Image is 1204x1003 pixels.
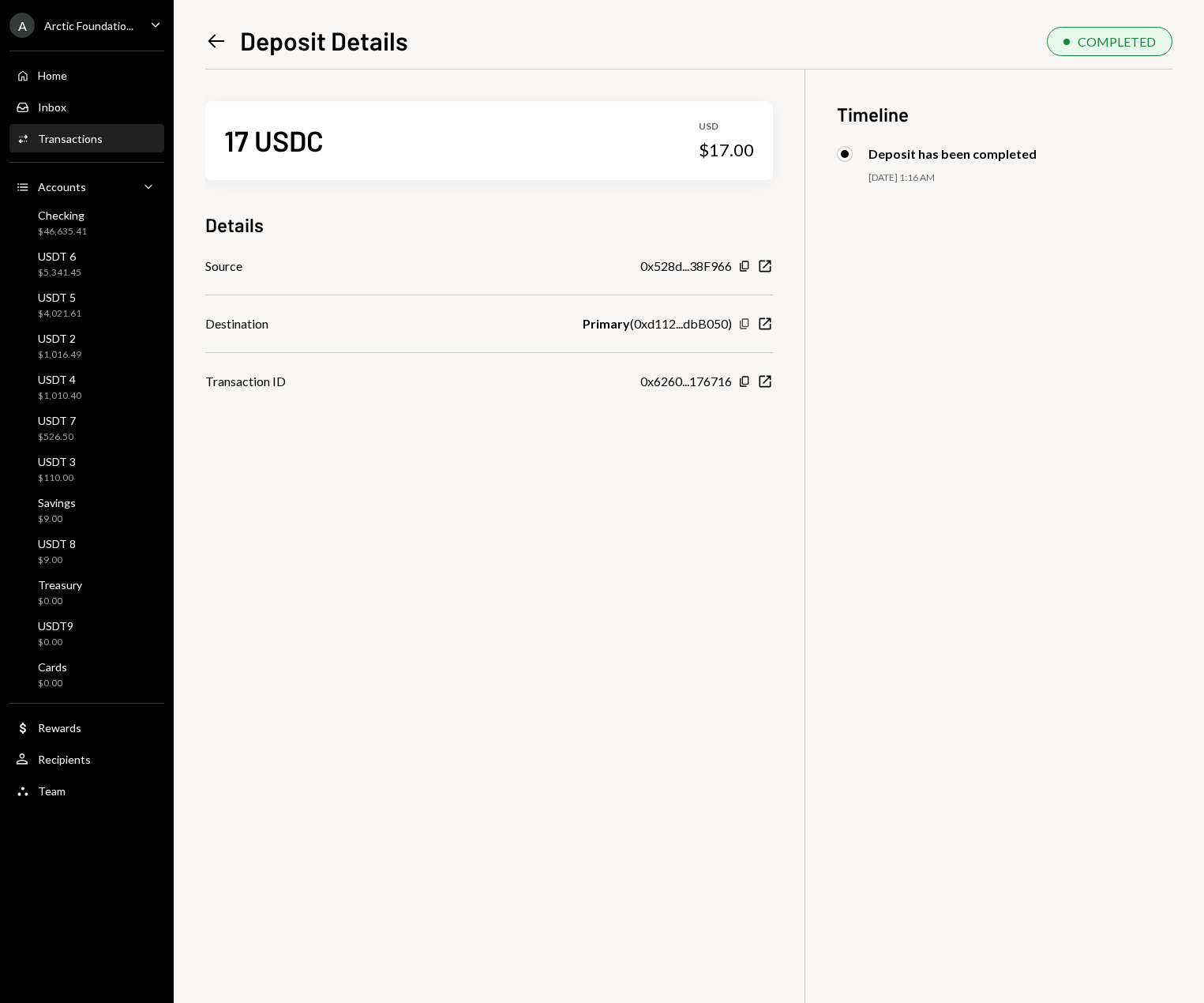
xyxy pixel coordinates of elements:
[224,122,324,158] div: 17 USDC
[9,172,164,201] a: Accounts
[38,513,76,526] div: $9.00
[38,660,67,674] div: Cards
[38,430,76,444] div: $526.50
[38,784,66,798] div: Team
[38,414,76,427] div: USDT 7
[205,257,242,276] div: Source
[9,204,164,242] a: Checking$46,635.41
[9,61,164,89] a: Home
[583,314,630,333] b: Primary
[38,225,87,239] div: $46,635.41
[1078,34,1156,49] div: COMPLETED
[38,291,81,304] div: USDT 5
[38,389,81,403] div: $1,010.40
[9,776,164,805] a: Team
[38,307,81,321] div: $4,021.61
[38,471,76,485] div: $110.00
[38,373,81,386] div: USDT 4
[9,491,164,529] a: Savings$9.00
[38,554,76,567] div: $9.00
[38,332,81,345] div: USDT 2
[38,348,81,362] div: $1,016.49
[837,101,1172,127] h3: Timeline
[9,13,35,38] div: A
[9,532,164,570] a: USDT 8$9.00
[38,619,73,633] div: USDT9
[9,327,164,365] a: USDT 2$1,016.49
[38,595,82,608] div: $0.00
[44,19,133,32] div: Arctic Foundatio...
[38,496,76,509] div: Savings
[9,713,164,742] a: Rewards
[38,250,81,263] div: USDT 6
[699,120,754,133] div: USD
[38,537,76,550] div: USDT 8
[38,132,103,145] div: Transactions
[9,656,164,693] a: Cards$0.00
[9,92,164,121] a: Inbox
[9,124,164,152] a: Transactions
[9,450,164,488] a: USDT 3$110.00
[583,314,732,333] div: ( 0xd112...dbB050 )
[9,409,164,447] a: USDT 7$526.50
[38,721,81,734] div: Rewards
[9,614,164,652] a: USDT9$0.00
[38,753,91,766] div: Recipients
[205,314,268,333] div: Destination
[38,636,73,649] div: $0.00
[38,208,87,222] div: Checking
[9,368,164,406] a: USDT 4$1,010.40
[868,146,1037,161] div: Deposit has been completed
[9,573,164,611] a: Treasury$0.00
[205,372,286,391] div: Transaction ID
[205,212,264,238] h3: Details
[868,171,1172,185] div: [DATE] 1:16 AM
[9,745,164,773] a: Recipients
[38,69,67,82] div: Home
[640,372,732,391] div: 0x6260...176716
[38,677,67,690] div: $0.00
[699,139,754,161] div: $17.00
[38,578,82,592] div: Treasury
[240,24,408,56] h1: Deposit Details
[9,245,164,283] a: USDT 6$5,341.45
[38,100,66,114] div: Inbox
[9,286,164,324] a: USDT 5$4,021.61
[640,257,732,276] div: 0x528d...38F966
[38,180,86,193] div: Accounts
[38,266,81,280] div: $5,341.45
[38,455,76,468] div: USDT 3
